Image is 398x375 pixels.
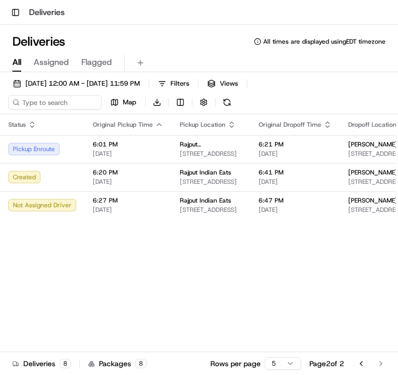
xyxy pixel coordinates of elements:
[10,99,29,117] img: 1736555255976-a54dd68f-1ca7-489b-9aae-adbdc363a1c4
[73,257,125,265] a: Powered byPylon
[10,233,19,241] div: 📗
[98,232,166,242] span: API Documentation
[40,189,61,197] span: [DATE]
[106,95,141,110] button: Map
[12,56,21,69] span: All
[103,257,125,265] span: Pylon
[93,150,163,158] span: [DATE]
[25,79,140,88] span: [DATE] 12:00 AM - [DATE] 11:59 PM
[8,120,26,129] span: Status
[47,109,143,117] div: We're available if you need us!
[135,359,147,368] div: 8
[10,151,27,167] img: Liam S.
[348,120,396,129] span: Dropoff Location
[259,120,321,129] span: Original Dropoff Time
[180,150,242,158] span: [STREET_ADDRESS]
[93,140,163,149] span: 6:01 PM
[161,132,189,145] button: See all
[259,206,332,214] span: [DATE]
[22,99,40,117] img: 1738778727109-b901c2ba-d612-49f7-a14d-d897ce62d23f
[34,189,38,197] span: •
[93,120,153,129] span: Original Pickup Time
[10,41,189,58] p: Welcome 👋
[348,196,397,205] span: [PERSON_NAME]
[12,358,71,369] div: Deliveries
[10,135,69,143] div: Past conversations
[180,168,231,177] span: Rajput Indian Eats
[259,140,332,149] span: 6:21 PM
[8,95,102,110] input: Type to search
[259,178,332,186] span: [DATE]
[180,140,242,149] span: Rajput [GEOGRAPHIC_DATA]
[8,76,145,91] button: [DATE] 12:00 AM - [DATE] 11:59 PM
[34,56,69,69] span: Assigned
[170,79,189,88] span: Filters
[263,37,386,46] span: All times are displayed using EDT timezone
[348,140,397,149] span: [PERSON_NAME]
[348,168,397,177] span: [PERSON_NAME]
[309,358,344,369] div: Page 2 of 2
[123,98,136,107] span: Map
[220,79,238,88] span: Views
[83,227,170,246] a: 💻API Documentation
[10,10,31,31] img: Nash
[29,6,65,19] h1: Deliveries
[86,160,90,169] span: •
[93,196,163,205] span: 6:27 PM
[259,196,332,205] span: 6:47 PM
[92,160,113,169] span: [DATE]
[6,227,83,246] a: 📗Knowledge Base
[180,178,242,186] span: [STREET_ADDRESS]
[47,99,170,109] div: Start new chat
[88,233,96,241] div: 💻
[93,206,163,214] span: [DATE]
[180,120,225,129] span: Pickup Location
[180,206,242,214] span: [STREET_ADDRESS]
[81,56,112,69] span: Flagged
[210,358,261,369] p: Rows per page
[88,358,147,369] div: Packages
[21,232,79,242] span: Knowledge Base
[259,150,332,158] span: [DATE]
[220,95,234,110] button: Refresh
[176,102,189,114] button: Start new chat
[32,160,84,169] span: [PERSON_NAME]
[12,33,65,50] h1: Deliveries
[259,168,332,177] span: 6:41 PM
[93,168,163,177] span: 6:20 PM
[27,66,171,77] input: Clear
[21,161,29,169] img: 1736555255976-a54dd68f-1ca7-489b-9aae-adbdc363a1c4
[180,196,231,205] span: Rajput Indian Eats
[153,76,194,91] button: Filters
[93,178,163,186] span: [DATE]
[203,76,243,91] button: Views
[60,359,71,368] div: 8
